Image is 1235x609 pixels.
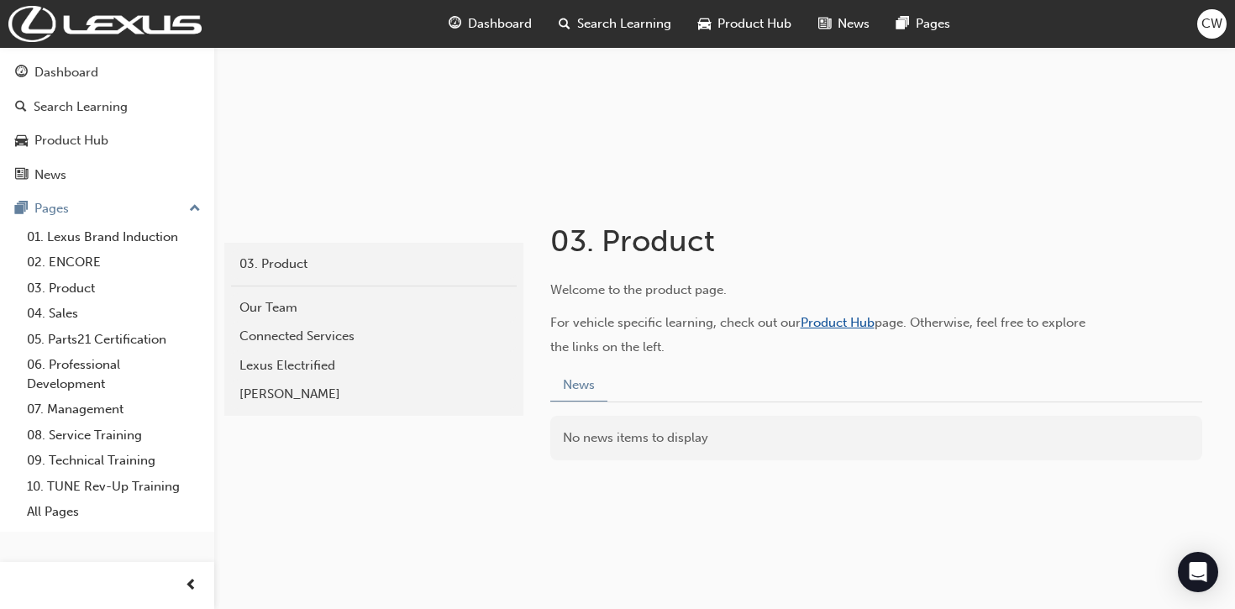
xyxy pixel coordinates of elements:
button: DashboardSearch LearningProduct HubNews [7,54,208,193]
a: search-iconSearch Learning [545,7,685,41]
a: 02. ENCORE [20,249,208,276]
a: Search Learning [7,92,208,123]
a: 07. Management [20,396,208,423]
div: Our Team [239,298,508,318]
a: 05. Parts21 Certification [20,327,208,353]
img: Trak [8,6,202,42]
div: [PERSON_NAME] [239,385,508,404]
span: Product Hub [717,14,791,34]
div: Open Intercom Messenger [1178,552,1218,592]
div: Dashboard [34,63,98,82]
span: News [838,14,870,34]
a: Lexus Electrified [231,351,517,381]
div: Product Hub [34,131,108,150]
button: CW [1197,9,1227,39]
div: Connected Services [239,327,508,346]
div: 03. Product [239,255,508,274]
div: Lexus Electrified [239,356,508,375]
span: CW [1201,14,1222,34]
span: guage-icon [449,13,461,34]
div: Search Learning [34,97,128,117]
h1: 03. Product [550,223,1101,260]
span: pages-icon [896,13,909,34]
span: For vehicle specific learning, check out our [550,315,801,330]
a: news-iconNews [805,7,883,41]
a: 03. Product [231,249,517,279]
a: 03. Product [20,276,208,302]
span: prev-icon [185,575,197,596]
span: search-icon [15,100,27,115]
a: guage-iconDashboard [435,7,545,41]
a: 06. Professional Development [20,352,208,396]
a: Product Hub [801,315,875,330]
a: 08. Service Training [20,423,208,449]
span: up-icon [189,198,201,220]
span: pages-icon [15,202,28,217]
a: [PERSON_NAME] [231,380,517,409]
a: car-iconProduct Hub [685,7,805,41]
div: News [34,165,66,185]
a: 04. Sales [20,301,208,327]
a: 01. Lexus Brand Induction [20,224,208,250]
button: Pages [7,193,208,224]
a: Connected Services [231,322,517,351]
div: Pages [34,199,69,218]
span: car-icon [15,134,28,149]
button: News [550,370,607,402]
a: pages-iconPages [883,7,964,41]
span: car-icon [698,13,711,34]
a: All Pages [20,499,208,525]
span: guage-icon [15,66,28,81]
a: 10. TUNE Rev-Up Training [20,474,208,500]
a: News [7,160,208,191]
a: Product Hub [7,125,208,156]
span: Pages [916,14,950,34]
span: Welcome to the product page. [550,282,727,297]
span: Search Learning [577,14,671,34]
a: Our Team [231,293,517,323]
span: Dashboard [468,14,532,34]
span: news-icon [818,13,831,34]
a: 09. Technical Training [20,448,208,474]
span: page. Otherwise, feel free to explore the links on the left. [550,315,1089,354]
div: No news items to display [550,416,1202,460]
span: news-icon [15,168,28,183]
span: search-icon [559,13,570,34]
a: Dashboard [7,57,208,88]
